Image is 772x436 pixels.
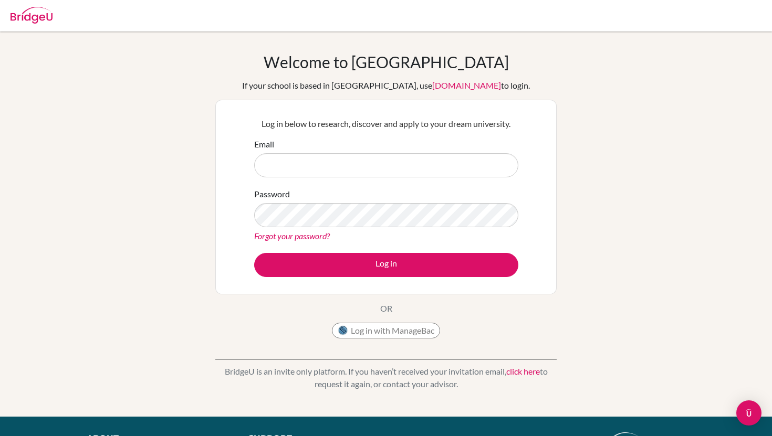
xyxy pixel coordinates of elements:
a: [DOMAIN_NAME] [432,80,501,90]
button: Log in [254,253,518,277]
h1: Welcome to [GEOGRAPHIC_DATA] [264,52,509,71]
p: Log in below to research, discover and apply to your dream university. [254,118,518,130]
button: Log in with ManageBac [332,323,440,338]
img: Bridge-U [11,7,53,24]
p: OR [380,302,392,315]
p: BridgeU is an invite only platform. If you haven’t received your invitation email, to request it ... [215,365,557,390]
a: click here [506,366,540,376]
label: Email [254,138,274,151]
div: If your school is based in [GEOGRAPHIC_DATA], use to login. [242,79,530,92]
label: Password [254,188,290,200]
div: Open Intercom Messenger [736,400,761,426]
a: Forgot your password? [254,231,330,241]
